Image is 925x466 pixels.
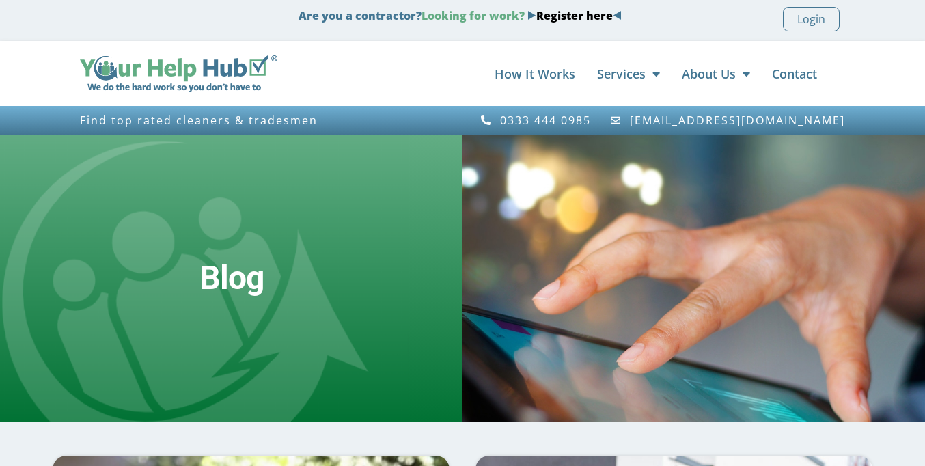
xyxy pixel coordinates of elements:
a: Services [597,60,660,87]
a: About Us [682,60,750,87]
a: Contact [772,60,817,87]
a: Register here [536,8,613,23]
nav: Menu [291,60,817,87]
img: Blue Arrow - Right [527,11,536,20]
span: Looking for work? [422,8,525,23]
a: How It Works [495,60,575,87]
span: Login [797,10,825,28]
a: Login [783,7,840,31]
strong: Are you a contractor? [299,8,622,23]
h3: Find top rated cleaners & tradesmen [80,114,456,126]
a: 0333 444 0985 [480,114,591,126]
span: [EMAIL_ADDRESS][DOMAIN_NAME] [626,114,845,126]
img: Blue Arrow - Left [613,11,622,20]
img: Your Help Hub Wide Logo [80,55,277,92]
h2: Blog [199,258,264,298]
span: 0333 444 0985 [497,114,591,126]
a: [EMAIL_ADDRESS][DOMAIN_NAME] [610,114,846,126]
